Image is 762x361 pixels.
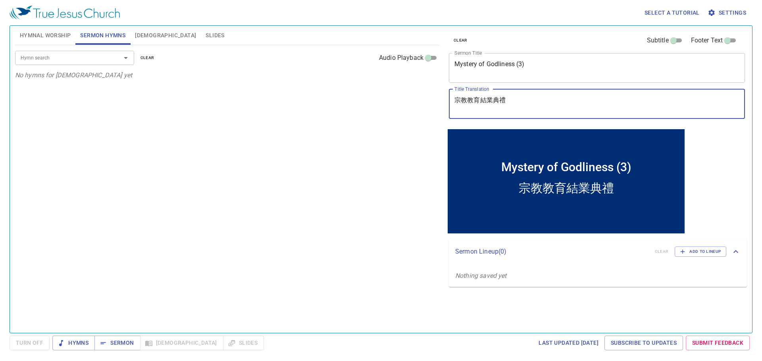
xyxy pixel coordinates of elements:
span: Select a tutorial [645,8,700,18]
span: Sermon Hymns [80,31,125,40]
span: Footer Text [691,36,723,45]
span: Sermon [101,338,134,348]
span: [DEMOGRAPHIC_DATA] [135,31,196,40]
i: Nothing saved yet [455,272,507,279]
button: Settings [706,6,749,20]
span: Hymnal Worship [20,31,71,40]
p: Sermon Lineup ( 0 ) [455,247,648,256]
span: Audio Playback [379,53,423,63]
img: True Jesus Church [10,6,120,20]
button: Sermon [94,336,140,350]
button: Add to Lineup [675,246,726,257]
textarea: 宗教教育結業典禮 [454,96,739,111]
button: Hymns [52,336,95,350]
span: Subscribe to Updates [611,338,677,348]
span: Subtitle [647,36,669,45]
a: Submit Feedback [686,336,750,350]
span: Hymns [59,338,89,348]
textarea: Mystery of Godliness (3) [454,60,739,75]
span: clear [454,37,468,44]
a: Last updated [DATE] [535,336,602,350]
button: clear [136,53,159,63]
span: Slides [206,31,224,40]
div: Sermon Lineup(0)clearAdd to Lineup [449,239,747,265]
iframe: from-child [446,127,687,235]
span: Settings [709,8,746,18]
span: Add to Lineup [680,248,721,255]
span: Submit Feedback [692,338,743,348]
button: Open [120,52,131,63]
button: clear [449,36,472,45]
span: Last updated [DATE] [539,338,598,348]
span: clear [140,54,154,61]
i: No hymns for [DEMOGRAPHIC_DATA] yet [15,71,132,79]
button: Select a tutorial [641,6,703,20]
a: Subscribe to Updates [604,336,683,350]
